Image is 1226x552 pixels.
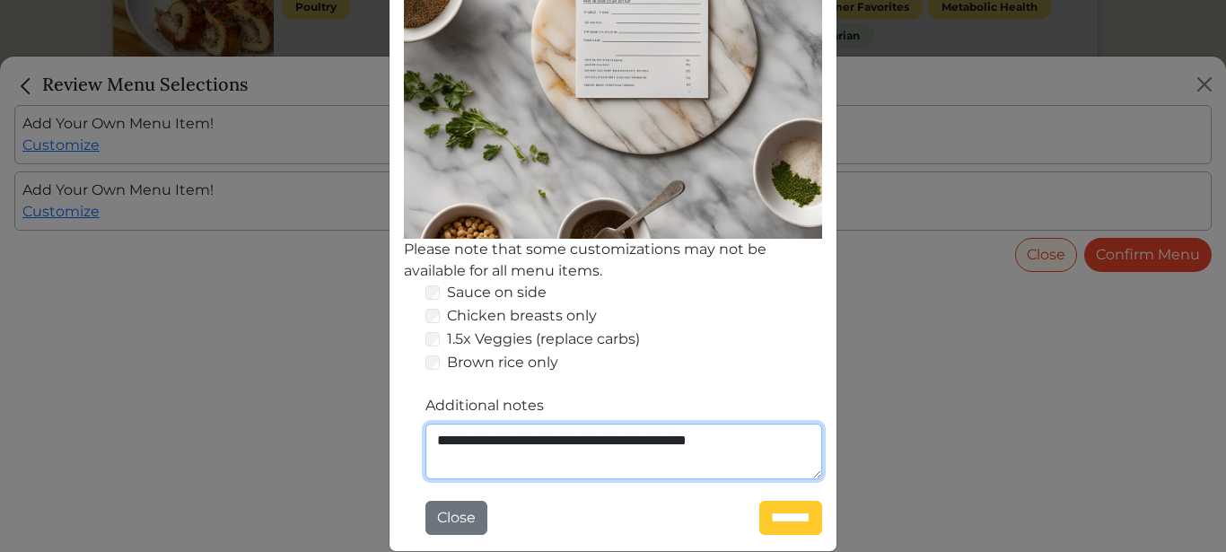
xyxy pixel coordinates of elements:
[425,501,487,535] button: Close
[404,239,822,282] div: Please note that some customizations may not be available for all menu items.
[447,282,547,303] label: Sauce on side
[447,305,597,327] label: Chicken breasts only
[447,329,640,350] label: 1.5x Veggies (replace carbs)
[447,352,558,373] label: Brown rice only
[425,395,544,416] label: Additional notes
